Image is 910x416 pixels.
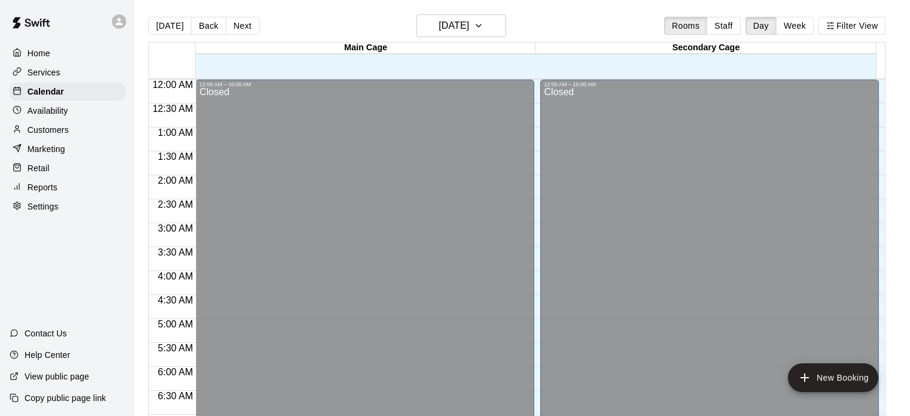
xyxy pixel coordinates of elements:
[155,223,196,233] span: 3:00 AM
[226,17,259,35] button: Next
[25,371,89,382] p: View public page
[10,198,125,215] a: Settings
[155,391,196,401] span: 6:30 AM
[416,14,506,37] button: [DATE]
[155,175,196,186] span: 2:00 AM
[199,81,531,87] div: 12:00 AM – 10:00 AM
[439,17,469,34] h6: [DATE]
[788,363,878,392] button: add
[155,247,196,257] span: 3:30 AM
[10,102,125,120] a: Availability
[707,17,741,35] button: Staff
[150,104,196,114] span: 12:30 AM
[776,17,814,35] button: Week
[10,83,125,101] a: Calendar
[28,86,64,98] p: Calendar
[155,367,196,377] span: 6:00 AM
[536,42,876,54] div: Secondary Cage
[155,295,196,305] span: 4:30 AM
[28,143,65,155] p: Marketing
[150,80,196,90] span: 12:00 AM
[25,392,106,404] p: Copy public page link
[10,121,125,139] a: Customers
[148,17,191,35] button: [DATE]
[28,162,50,174] p: Retail
[155,199,196,209] span: 2:30 AM
[818,17,885,35] button: Filter View
[155,271,196,281] span: 4:00 AM
[10,63,125,81] a: Services
[10,159,125,177] a: Retail
[196,42,536,54] div: Main Cage
[155,151,196,162] span: 1:30 AM
[745,17,777,35] button: Day
[10,44,125,62] a: Home
[191,17,226,35] button: Back
[155,127,196,138] span: 1:00 AM
[25,327,67,339] p: Contact Us
[28,201,59,212] p: Settings
[544,81,875,87] div: 12:00 AM – 10:00 AM
[28,124,69,136] p: Customers
[155,343,196,353] span: 5:30 AM
[155,319,196,329] span: 5:00 AM
[28,66,60,78] p: Services
[28,181,57,193] p: Reports
[664,17,707,35] button: Rooms
[25,349,70,361] p: Help Center
[10,140,125,158] a: Marketing
[28,105,68,117] p: Availability
[10,178,125,196] a: Reports
[28,47,50,59] p: Home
